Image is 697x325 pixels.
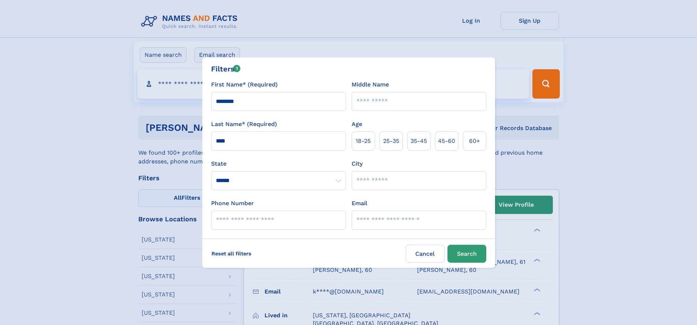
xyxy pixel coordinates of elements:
label: Phone Number [211,199,254,208]
span: 25‑35 [383,137,399,145]
label: Cancel [406,245,445,263]
label: Email [352,199,367,208]
label: First Name* (Required) [211,80,278,89]
label: Age [352,120,362,129]
span: 18‑25 [356,137,371,145]
button: Search [447,245,486,263]
label: Reset all filters [207,245,256,262]
label: Middle Name [352,80,389,89]
label: City [352,159,363,168]
label: Last Name* (Required) [211,120,277,129]
label: State [211,159,346,168]
span: 35‑45 [411,137,427,145]
div: Filters [211,63,241,74]
span: 45‑60 [438,137,455,145]
span: 60+ [469,137,480,145]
